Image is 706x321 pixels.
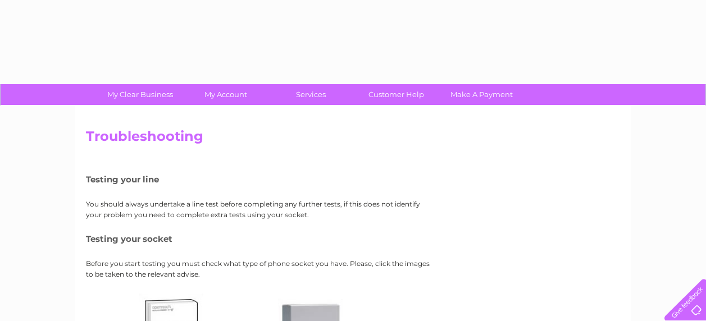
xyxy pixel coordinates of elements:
h2: Troubleshooting [86,129,621,150]
a: Customer Help [350,84,443,105]
p: You should always undertake a line test before completing any further tests, if this does not ide... [86,199,434,220]
a: My Clear Business [94,84,186,105]
a: Make A Payment [435,84,528,105]
a: Services [265,84,357,105]
h5: Testing your socket [86,234,434,244]
p: Before you start testing you must check what type of phone socket you have. Please, click the ima... [86,258,434,279]
a: My Account [179,84,272,105]
h5: Testing your line [86,175,434,184]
